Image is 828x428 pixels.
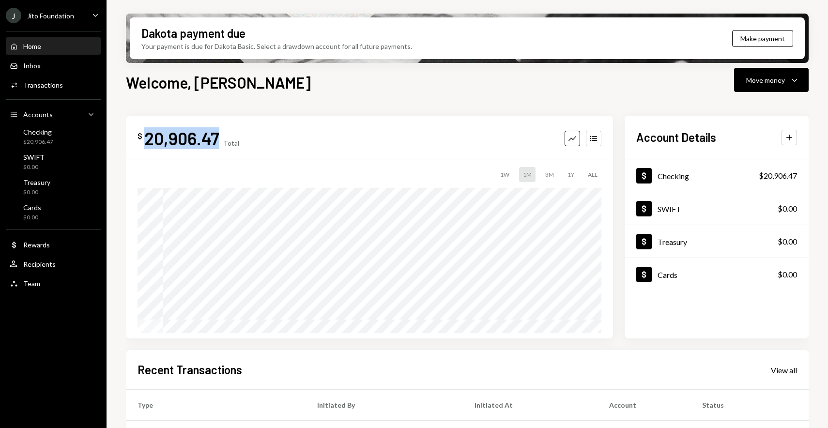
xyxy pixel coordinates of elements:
[126,73,311,92] h1: Welcome, [PERSON_NAME]
[598,390,690,421] th: Account
[23,81,63,89] div: Transactions
[771,366,797,375] div: View all
[306,390,463,421] th: Initiated By
[658,237,687,246] div: Treasury
[6,275,101,292] a: Team
[23,42,41,50] div: Home
[658,204,681,214] div: SWIFT
[23,128,53,136] div: Checking
[23,260,56,268] div: Recipients
[6,106,101,123] a: Accounts
[658,171,689,181] div: Checking
[584,167,601,182] div: ALL
[23,178,50,186] div: Treasury
[6,8,21,23] div: J
[564,167,578,182] div: 1Y
[23,241,50,249] div: Rewards
[23,188,50,197] div: $0.00
[771,365,797,375] a: View all
[138,362,242,378] h2: Recent Transactions
[141,41,412,51] div: Your payment is due for Dakota Basic. Select a drawdown account for all future payments.
[6,175,101,199] a: Treasury$0.00
[144,127,219,149] div: 20,906.47
[23,203,41,212] div: Cards
[658,270,677,279] div: Cards
[141,25,245,41] div: Dakota payment due
[6,236,101,253] a: Rewards
[778,269,797,280] div: $0.00
[759,170,797,182] div: $20,906.47
[519,167,536,182] div: 1M
[126,390,306,421] th: Type
[496,167,513,182] div: 1W
[636,129,716,145] h2: Account Details
[732,30,793,47] button: Make payment
[734,68,809,92] button: Move money
[6,76,101,93] a: Transactions
[23,214,41,222] div: $0.00
[625,192,809,225] a: SWIFT$0.00
[6,150,101,173] a: SWIFT$0.00
[778,236,797,247] div: $0.00
[27,12,74,20] div: Jito Foundation
[6,57,101,74] a: Inbox
[6,200,101,224] a: Cards$0.00
[625,159,809,192] a: Checking$20,906.47
[690,390,809,421] th: Status
[541,167,558,182] div: 3M
[23,153,45,161] div: SWIFT
[6,37,101,55] a: Home
[23,61,41,70] div: Inbox
[625,225,809,258] a: Treasury$0.00
[23,279,40,288] div: Team
[6,255,101,273] a: Recipients
[746,75,785,85] div: Move money
[625,258,809,290] a: Cards$0.00
[23,110,53,119] div: Accounts
[463,390,598,421] th: Initiated At
[138,131,142,141] div: $
[6,125,101,148] a: Checking$20,906.47
[23,163,45,171] div: $0.00
[223,139,239,147] div: Total
[23,138,53,146] div: $20,906.47
[778,203,797,214] div: $0.00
